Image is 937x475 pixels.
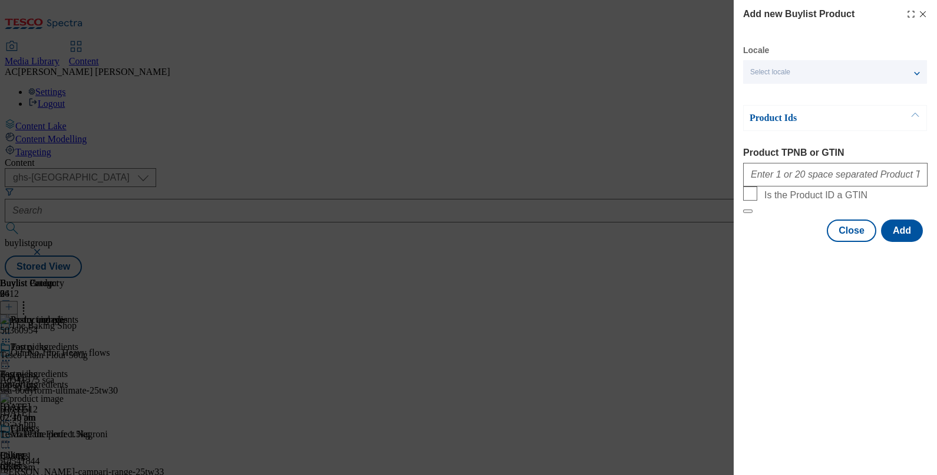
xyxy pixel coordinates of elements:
[743,60,927,84] button: Select locale
[743,163,928,186] input: Enter 1 or 20 space separated Product TPNB or GTIN
[743,47,769,54] label: Locale
[743,148,928,158] label: Product TPNB or GTIN
[764,190,867,201] span: Is the Product ID a GTIN
[827,220,876,242] button: Close
[750,112,873,124] p: Product Ids
[743,7,854,21] h4: Add new Buylist Product
[750,68,790,77] span: Select locale
[881,220,923,242] button: Add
